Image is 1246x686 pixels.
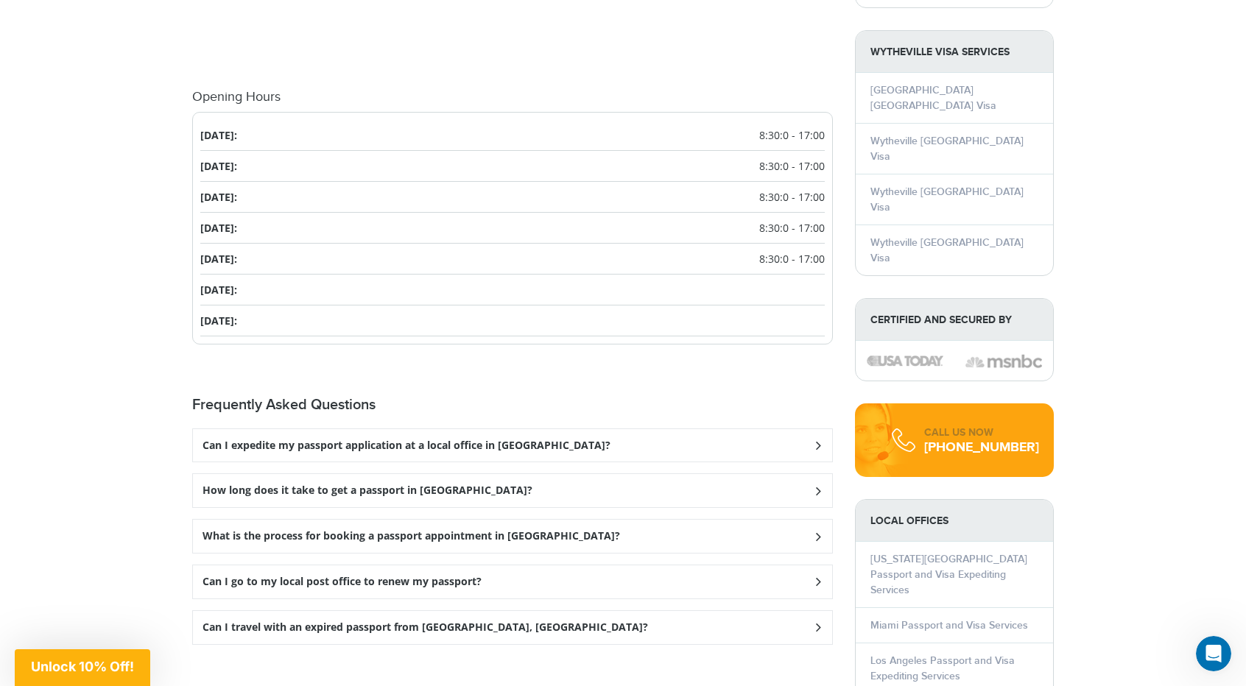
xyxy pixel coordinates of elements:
li: [DATE]: [200,151,825,182]
h3: Can I travel with an expired passport from [GEOGRAPHIC_DATA], [GEOGRAPHIC_DATA]? [203,621,648,634]
li: [DATE]: [200,305,825,336]
a: Wytheville [GEOGRAPHIC_DATA] Visa [870,135,1024,163]
h4: Opening Hours [192,90,833,105]
div: [PHONE_NUMBER] [924,440,1039,455]
h3: Can I go to my local post office to renew my passport? [203,576,482,588]
img: image description [965,353,1042,370]
strong: LOCAL OFFICES [856,500,1053,542]
h2: Frequently Asked Questions [192,396,833,414]
h3: What is the process for booking a passport appointment in [GEOGRAPHIC_DATA]? [203,530,620,542]
a: Los Angeles Passport and Visa Expediting Services [870,654,1015,682]
li: [DATE]: [200,182,825,213]
li: [DATE]: [200,244,825,275]
a: Wytheville [GEOGRAPHIC_DATA] Visa [870,185,1024,213]
iframe: Intercom live chat [1196,636,1231,671]
img: image description [867,356,943,366]
li: [DATE]: [200,275,825,305]
span: 8:30:0 - 17:00 [759,158,825,174]
span: 8:30:0 - 17:00 [759,127,825,143]
h3: How long does it take to get a passport in [GEOGRAPHIC_DATA]? [203,484,532,497]
a: Wytheville [GEOGRAPHIC_DATA] Visa [870,236,1024,264]
h3: Can I expedite my passport application at a local office in [GEOGRAPHIC_DATA]? [203,439,610,452]
a: Miami Passport and Visa Services [870,619,1028,632]
span: Unlock 10% Off! [31,659,134,674]
strong: Wytheville Visa Services [856,31,1053,73]
li: [DATE]: [200,213,825,244]
span: 8:30:0 - 17:00 [759,189,825,205]
span: 8:30:0 - 17:00 [759,220,825,236]
span: 8:30:0 - 17:00 [759,251,825,266]
a: [GEOGRAPHIC_DATA] [GEOGRAPHIC_DATA] Visa [870,84,996,112]
a: [US_STATE][GEOGRAPHIC_DATA] Passport and Visa Expediting Services [870,553,1027,596]
strong: Certified and Secured by [856,299,1053,341]
div: Unlock 10% Off! [15,649,150,686]
li: [DATE]: [200,120,825,151]
div: CALL US NOW [924,425,1039,440]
